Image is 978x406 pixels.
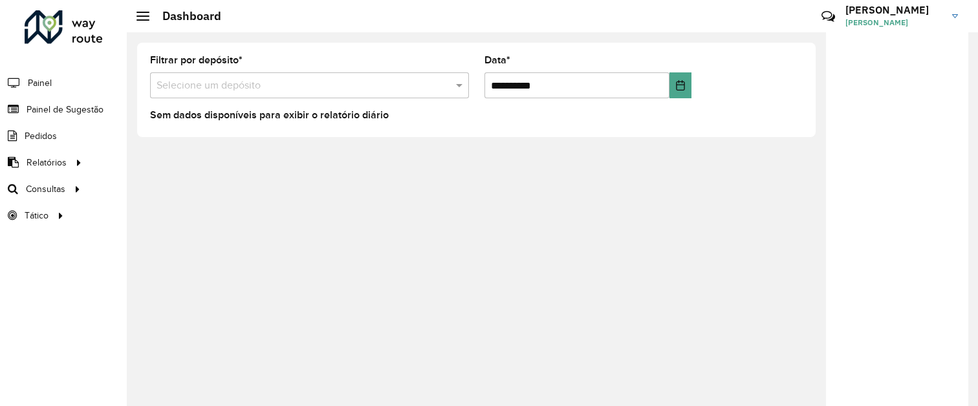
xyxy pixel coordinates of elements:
[25,209,49,222] span: Tático
[150,107,389,123] label: Sem dados disponíveis para exibir o relatório diário
[669,72,691,98] button: Choose Date
[845,17,942,28] span: [PERSON_NAME]
[150,52,243,68] label: Filtrar por depósito
[484,52,510,68] label: Data
[25,129,57,143] span: Pedidos
[26,182,65,196] span: Consultas
[814,3,842,30] a: Contato Rápido
[27,103,103,116] span: Painel de Sugestão
[27,156,67,169] span: Relatórios
[28,76,52,90] span: Painel
[149,9,221,23] h2: Dashboard
[845,4,942,16] h3: [PERSON_NAME]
